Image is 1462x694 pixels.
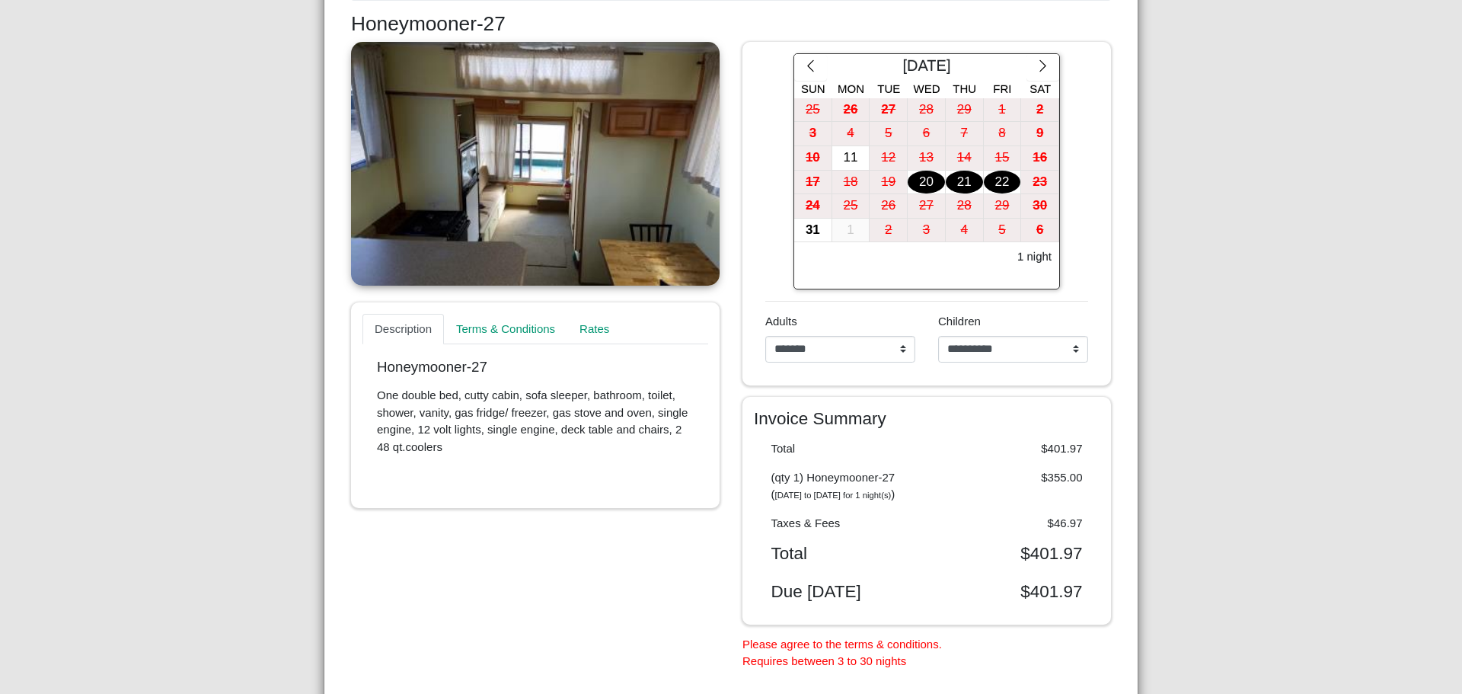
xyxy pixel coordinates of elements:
button: 3 [908,219,946,243]
button: 13 [908,146,946,171]
div: 5 [984,219,1021,242]
button: 7 [946,122,984,146]
h4: Invoice Summary [754,408,1100,429]
button: 17 [794,171,832,195]
div: 6 [908,122,945,146]
div: 4 [832,122,870,146]
div: 4 [946,219,983,242]
div: 27 [908,194,945,218]
div: 11 [832,146,870,170]
div: 3 [908,219,945,242]
h6: 1 night [1017,250,1052,264]
div: 30 [1021,194,1058,218]
button: 31 [794,219,832,243]
button: 16 [1021,146,1059,171]
button: 23 [1021,171,1059,195]
div: 10 [794,146,832,170]
div: 20 [908,171,945,194]
button: 29 [984,194,1022,219]
button: 8 [984,122,1022,146]
div: 29 [946,98,983,122]
div: 18 [832,171,870,194]
li: Requires between 3 to 30 nights [742,653,1111,670]
p: One double bed, cutty cabin, sofa sleeper, bathroom, toilet, shower, vanity, gas fridge/ freezer,... [377,387,694,456]
div: Taxes & Fees [760,515,927,532]
div: 3 [794,122,832,146]
button: 1 [984,98,1022,123]
div: $401.97 [927,581,1094,602]
div: 13 [908,146,945,170]
li: Please agree to the terms & conditions. [742,636,1111,654]
div: 23 [1021,171,1058,194]
span: Wed [914,82,940,95]
div: $401.97 [927,440,1094,458]
div: 19 [870,171,907,194]
div: 26 [832,98,870,122]
div: 24 [794,194,832,218]
span: Tue [877,82,900,95]
div: 5 [870,122,907,146]
div: 2 [1021,98,1058,122]
button: 2 [1021,98,1059,123]
a: Terms & Conditions [444,314,567,344]
div: 22 [984,171,1021,194]
h3: Honeymooner-27 [351,12,1111,37]
div: $401.97 [927,543,1094,564]
div: 1 [832,219,870,242]
div: 14 [946,146,983,170]
button: 27 [908,194,946,219]
div: 2 [870,219,907,242]
button: 18 [832,171,870,195]
span: Fri [993,82,1011,95]
div: (qty 1) Honeymooner-27 ( ) [760,469,927,504]
button: 26 [832,98,870,123]
div: Total [760,543,927,564]
button: chevron right [1026,54,1059,82]
button: 21 [946,171,984,195]
svg: chevron right [1036,59,1050,73]
div: 9 [1021,122,1058,146]
a: Description [362,314,444,344]
div: 28 [946,194,983,218]
div: 15 [984,146,1021,170]
span: Mon [838,82,864,95]
span: Sun [801,82,825,95]
div: 28 [908,98,945,122]
button: 28 [946,194,984,219]
button: chevron left [794,54,827,82]
div: 25 [832,194,870,218]
button: 5 [870,122,908,146]
div: 31 [794,219,832,242]
div: Total [760,440,927,458]
div: 7 [946,122,983,146]
button: 4 [946,219,984,243]
div: 12 [870,146,907,170]
div: 16 [1021,146,1058,170]
div: 1 [984,98,1021,122]
span: Sat [1029,82,1051,95]
button: 25 [794,98,832,123]
a: Rates [567,314,621,344]
button: 6 [908,122,946,146]
button: 11 [832,146,870,171]
div: $355.00 [927,469,1094,504]
i: [DATE] to [DATE] for 1 night(s) [775,491,892,500]
svg: chevron left [803,59,818,73]
div: $46.97 [927,515,1094,532]
button: 24 [794,194,832,219]
p: Honeymooner-27 [377,359,694,376]
button: 14 [946,146,984,171]
div: 26 [870,194,907,218]
button: 3 [794,122,832,146]
button: 29 [946,98,984,123]
div: 21 [946,171,983,194]
div: 6 [1021,219,1058,242]
button: 19 [870,171,908,195]
button: 5 [984,219,1022,243]
span: Thu [953,82,976,95]
button: 4 [832,122,870,146]
div: 27 [870,98,907,122]
div: 8 [984,122,1021,146]
span: Children [938,315,981,328]
button: 27 [870,98,908,123]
